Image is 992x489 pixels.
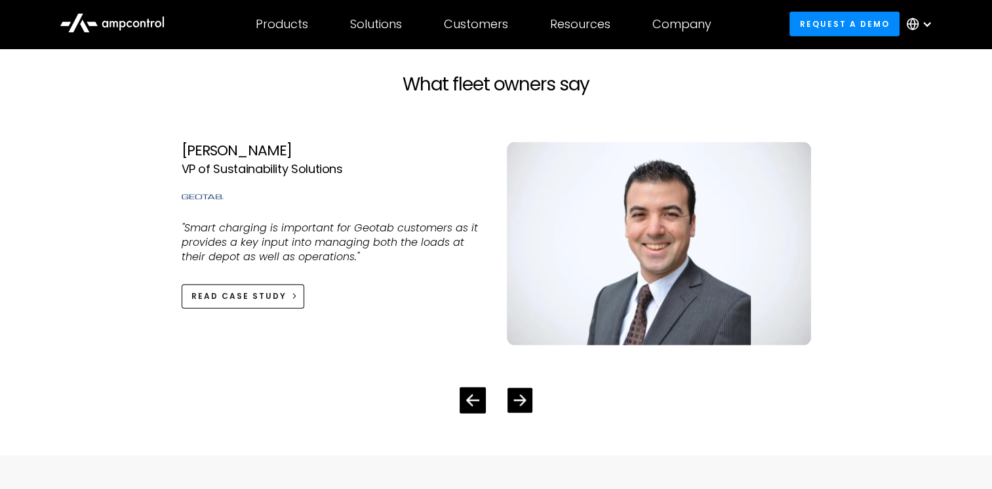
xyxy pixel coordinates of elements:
div: Resources [550,17,610,31]
div: Solutions [350,17,402,31]
div: Company [652,17,711,31]
p: "Smart charging is important for Geotab customers as it provides a key input into managing both t... [182,221,486,265]
div: Customers [444,17,508,31]
div: VP of Sustainability Solutions [182,160,486,179]
div: Previous slide [460,387,486,414]
div: Read Case Study [191,290,287,302]
h2: What fleet owners say [161,73,832,96]
div: [PERSON_NAME] [182,142,486,159]
a: Request a demo [789,12,900,36]
div: Next slide [507,388,532,413]
div: Products [256,17,308,31]
a: Read Case Study [182,284,305,309]
div: 4 / 4 [182,121,811,366]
